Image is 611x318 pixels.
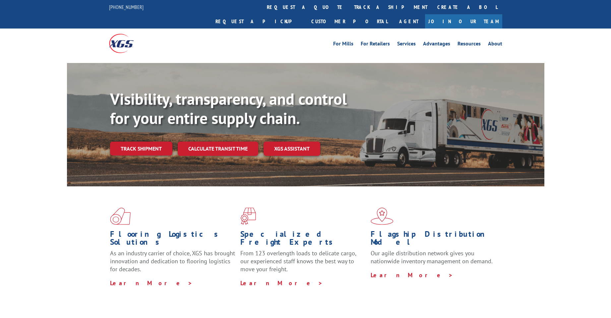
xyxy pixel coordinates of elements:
h1: Flagship Distribution Model [371,230,496,249]
a: About [488,41,502,48]
a: Learn More > [371,271,453,279]
a: XGS ASSISTANT [264,142,320,156]
span: As an industry carrier of choice, XGS has brought innovation and dedication to flooring logistics... [110,249,235,273]
a: Calculate transit time [178,142,258,156]
a: Join Our Team [425,14,502,29]
span: Our agile distribution network gives you nationwide inventory management on demand. [371,249,493,265]
b: Visibility, transparency, and control for your entire supply chain. [110,89,347,128]
h1: Specialized Freight Experts [240,230,366,249]
a: Track shipment [110,142,172,156]
a: Advantages [423,41,450,48]
img: xgs-icon-total-supply-chain-intelligence-red [110,208,131,225]
a: Learn More > [240,279,323,287]
a: For Mills [333,41,353,48]
a: Customer Portal [306,14,393,29]
a: Services [397,41,416,48]
p: From 123 overlength loads to delicate cargo, our experienced staff knows the best way to move you... [240,249,366,279]
h1: Flooring Logistics Solutions [110,230,235,249]
a: Resources [458,41,481,48]
a: [PHONE_NUMBER] [109,4,144,10]
img: xgs-icon-flagship-distribution-model-red [371,208,394,225]
a: Learn More > [110,279,193,287]
a: For Retailers [361,41,390,48]
img: xgs-icon-focused-on-flooring-red [240,208,256,225]
a: Request a pickup [211,14,306,29]
a: Agent [393,14,425,29]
